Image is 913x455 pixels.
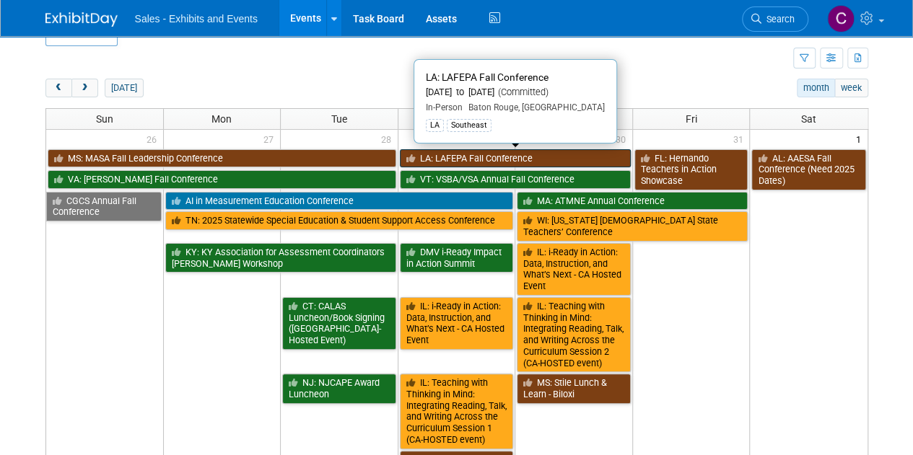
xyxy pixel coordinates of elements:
[634,149,748,190] a: FL: Hernando Teachers in Action Showcase
[517,211,748,241] a: WI: [US_STATE] [DEMOGRAPHIC_DATA] State Teachers’ Conference
[145,130,163,148] span: 26
[855,130,868,148] span: 1
[426,71,549,83] span: LA: LAFEPA Fall Conference
[463,102,605,112] span: Baton Rouge, [GEOGRAPHIC_DATA]
[400,243,514,273] a: DMV i-Ready Impact in Action Summit
[71,79,98,97] button: next
[262,130,280,148] span: 27
[96,113,113,125] span: Sun
[282,297,396,350] a: CT: CALAS Luncheon/Book Signing ([GEOGRAPHIC_DATA]-Hosted Event)
[45,79,72,97] button: prev
[165,211,514,230] a: TN: 2025 Statewide Special Education & Student Support Access Conference
[380,130,398,148] span: 28
[742,6,808,32] a: Search
[400,297,514,350] a: IL: i-Ready in Action: Data, Instruction, and What’s Next - CA Hosted Event
[165,243,396,273] a: KY: KY Association for Assessment Coordinators [PERSON_NAME] Workshop
[400,374,514,449] a: IL: Teaching with Thinking in Mind: Integrating Reading, Talk, and Writing Across the Curriculum ...
[761,14,795,25] span: Search
[211,113,232,125] span: Mon
[105,79,143,97] button: [DATE]
[331,113,347,125] span: Tue
[135,13,258,25] span: Sales - Exhibits and Events
[447,119,492,132] div: Southeast
[165,192,514,211] a: AI in Measurement Education Conference
[517,192,748,211] a: MA: ATMNE Annual Conference
[731,130,749,148] span: 31
[46,192,162,221] a: CGCS Annual Fall Conference
[751,149,865,190] a: AL: AAESA Fall Conference (Need 2025 Dates)
[801,113,816,125] span: Sat
[517,243,631,296] a: IL: i-Ready in Action: Data, Instruction, and What’s Next - CA Hosted Event
[48,170,396,189] a: VA: [PERSON_NAME] Fall Conference
[45,12,118,27] img: ExhibitDay
[686,113,697,125] span: Fri
[426,119,444,132] div: LA
[426,102,463,112] span: In-Person
[797,79,835,97] button: month
[827,5,855,32] img: Christine Lurz
[48,149,396,168] a: MS: MASA Fall Leadership Conference
[400,149,631,168] a: LA: LAFEPA Fall Conference
[426,87,605,99] div: [DATE] to [DATE]
[517,297,631,372] a: IL: Teaching with Thinking in Mind: Integrating Reading, Talk, and Writing Across the Curriculum ...
[517,374,631,403] a: MS: Stile Lunch & Learn - Biloxi
[400,170,631,189] a: VT: VSBA/VSA Annual Fall Conference
[494,87,549,97] span: (Committed)
[614,130,632,148] span: 30
[282,374,396,403] a: NJ: NJCAPE Award Luncheon
[834,79,868,97] button: week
